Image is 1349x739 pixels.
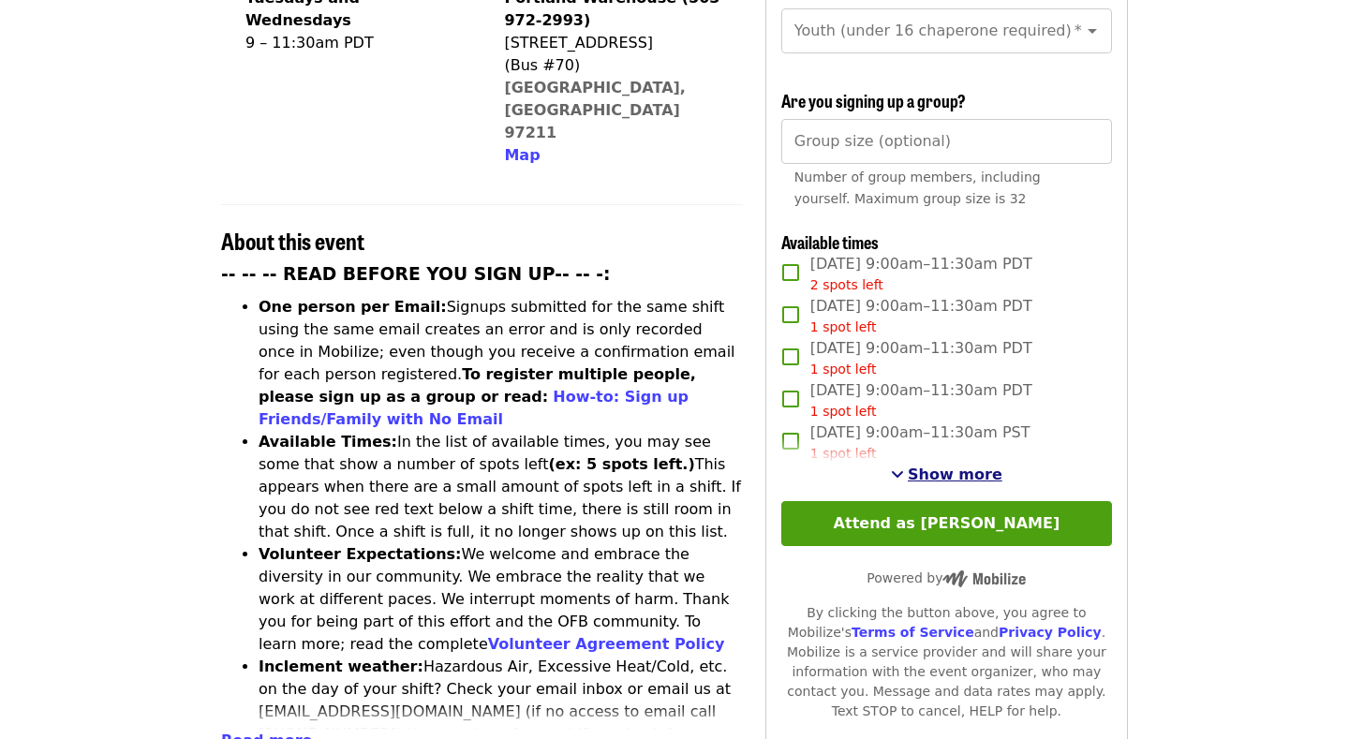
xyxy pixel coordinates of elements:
button: Open [1079,18,1105,44]
button: See more timeslots [891,464,1002,486]
div: By clicking the button above, you agree to Mobilize's and . Mobilize is a service provider and wi... [781,603,1112,721]
a: Volunteer Agreement Policy [488,635,725,653]
span: [DATE] 9:00am–11:30am PDT [810,253,1032,295]
a: Privacy Policy [999,625,1102,640]
span: [DATE] 9:00am–11:30am PDT [810,295,1032,337]
button: Map [504,144,540,167]
input: [object Object] [781,119,1112,164]
strong: Available Times: [259,433,397,451]
span: Number of group members, including yourself. Maximum group size is 32 [794,170,1041,206]
button: Attend as [PERSON_NAME] [781,501,1112,546]
div: (Bus #70) [504,54,727,77]
span: About this event [221,224,364,257]
img: Powered by Mobilize [942,570,1026,587]
span: [DATE] 9:00am–11:30am PDT [810,337,1032,379]
strong: Volunteer Expectations: [259,545,462,563]
strong: (ex: 5 spots left.) [548,455,694,473]
div: 9 – 11:30am PDT [245,32,467,54]
li: Signups submitted for the same shift using the same email creates an error and is only recorded o... [259,296,743,431]
strong: To register multiple people, please sign up as a group or read: [259,365,696,406]
a: [GEOGRAPHIC_DATA], [GEOGRAPHIC_DATA] 97211 [504,79,686,141]
span: Powered by [867,570,1026,585]
span: Are you signing up a group? [781,88,966,112]
div: [STREET_ADDRESS] [504,32,727,54]
strong: Inclement weather: [259,658,423,675]
span: Available times [781,229,879,254]
span: [DATE] 9:00am–11:30am PST [810,421,1030,464]
span: [DATE] 9:00am–11:30am PDT [810,379,1032,421]
span: Map [504,146,540,164]
li: In the list of available times, you may see some that show a number of spots left This appears wh... [259,431,743,543]
span: 1 spot left [810,319,877,334]
span: Show more [908,466,1002,483]
a: How-to: Sign up Friends/Family with No Email [259,388,689,428]
span: 2 spots left [810,277,883,292]
li: We welcome and embrace the diversity in our community. We embrace the reality that we work at dif... [259,543,743,656]
span: 1 spot left [810,446,877,461]
span: 1 spot left [810,362,877,377]
strong: One person per Email: [259,298,447,316]
span: 1 spot left [810,404,877,419]
a: Terms of Service [852,625,974,640]
strong: -- -- -- READ BEFORE YOU SIGN UP-- -- -: [221,264,611,284]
